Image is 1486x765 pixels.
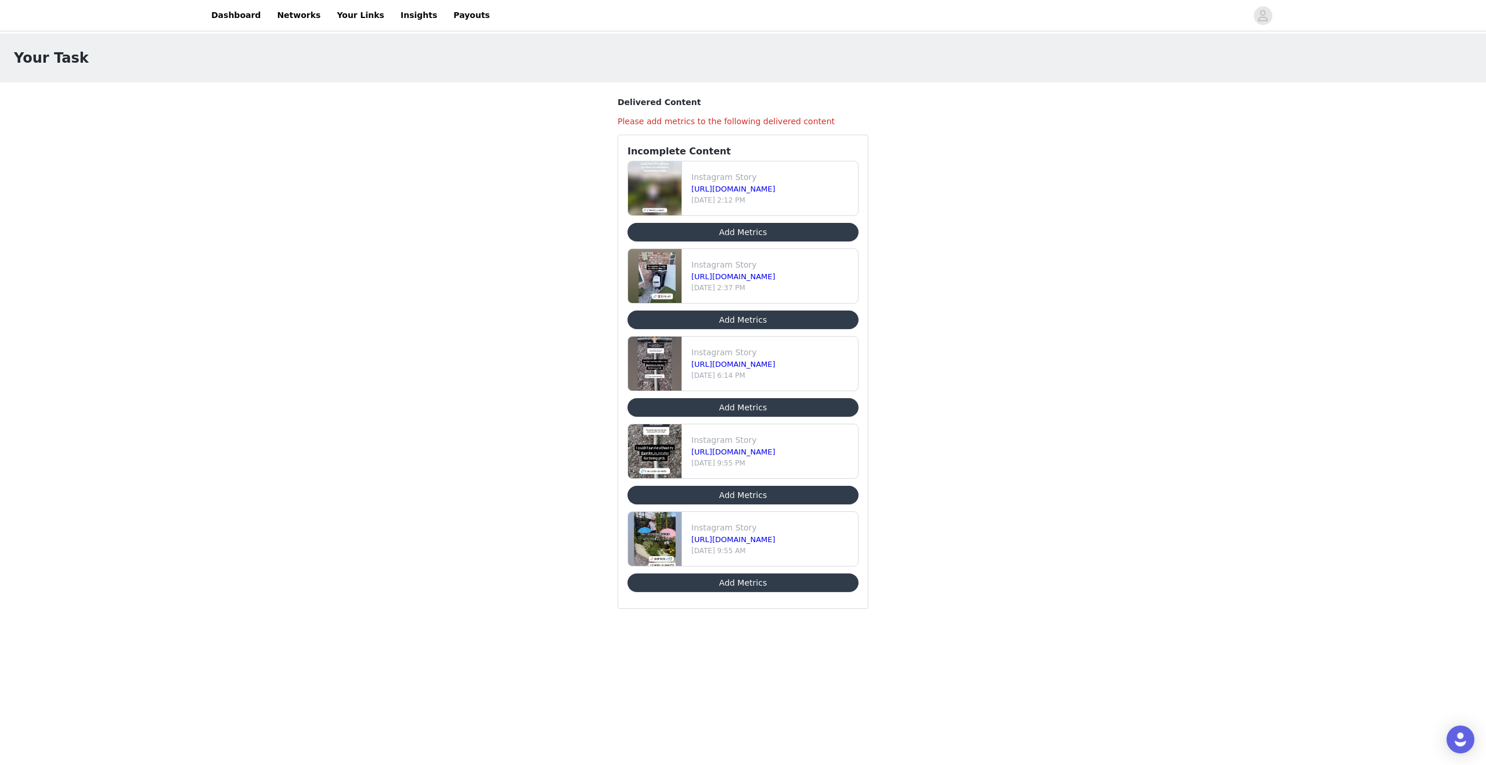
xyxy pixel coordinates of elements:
[394,2,444,28] a: Insights
[618,116,868,128] h4: Please add metrics to the following delivered content
[270,2,327,28] a: Networks
[691,347,853,359] p: Instagram Story
[691,185,776,193] a: [URL][DOMAIN_NAME]
[628,337,681,391] img: file
[691,360,776,369] a: [URL][DOMAIN_NAME]
[691,171,853,183] p: Instagram Story
[14,48,89,68] h1: Your Task
[627,398,859,417] button: Add Metrics
[446,2,497,28] a: Payouts
[628,512,681,566] img: file
[691,535,776,544] a: [URL][DOMAIN_NAME]
[691,448,776,456] a: [URL][DOMAIN_NAME]
[691,259,853,271] p: Instagram Story
[628,424,681,478] img: file
[628,249,681,303] img: file
[691,434,853,446] p: Instagram Story
[1447,726,1474,753] div: Open Intercom Messenger
[618,96,868,109] h3: Delivered Content
[691,195,853,205] p: [DATE] 2:12 PM
[628,161,681,215] img: file
[627,223,859,241] button: Add Metrics
[204,2,268,28] a: Dashboard
[627,311,859,329] button: Add Metrics
[627,486,859,504] button: Add Metrics
[691,370,853,381] p: [DATE] 6:14 PM
[330,2,391,28] a: Your Links
[691,546,853,556] p: [DATE] 9:55 AM
[691,458,853,468] p: [DATE] 9:55 PM
[627,573,859,592] button: Add Metrics
[627,145,859,158] h3: Incomplete Content
[691,522,853,534] p: Instagram Story
[1257,6,1268,25] div: avatar
[691,272,776,281] a: [URL][DOMAIN_NAME]
[691,283,853,293] p: [DATE] 2:37 PM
